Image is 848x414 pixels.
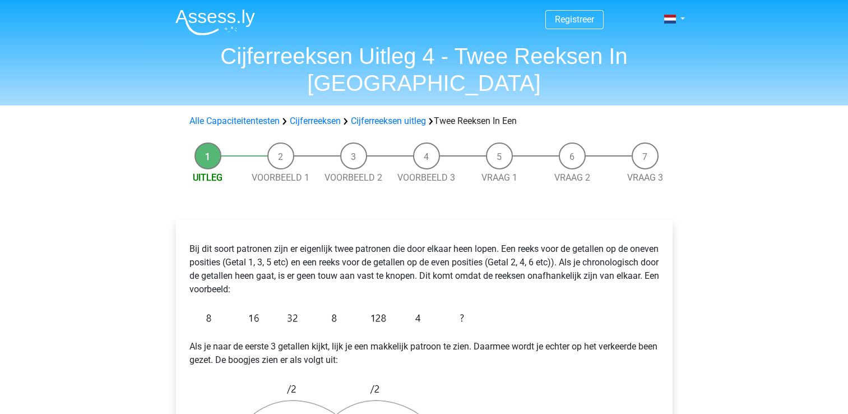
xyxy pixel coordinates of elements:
a: Vraag 1 [481,172,517,183]
h1: Cijferreeksen Uitleg 4 - Twee Reeksen In [GEOGRAPHIC_DATA] [166,43,682,96]
a: Uitleg [193,172,223,183]
a: Alle Capaciteitentesten [189,116,280,126]
a: Cijferreeksen uitleg [351,116,426,126]
a: Voorbeeld 3 [397,172,455,183]
a: Registreer [555,14,594,25]
a: Vraag 2 [554,172,590,183]
img: Assessly [175,9,255,35]
div: Twee Reeksen In Een [185,114,664,128]
p: Bij dit soort patronen zijn er eigenlijk twee patronen die door elkaar heen lopen. Een reeks voor... [189,242,659,296]
img: Intertwinging_intro_1.png [189,305,470,331]
a: Vraag 3 [627,172,663,183]
a: Voorbeeld 2 [325,172,382,183]
a: Cijferreeksen [290,116,341,126]
a: Voorbeeld 1 [252,172,309,183]
p: Als je naar de eerste 3 getallen kijkt, lijk je een makkelijk patroon te zien. Daarmee wordt je e... [189,340,659,367]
